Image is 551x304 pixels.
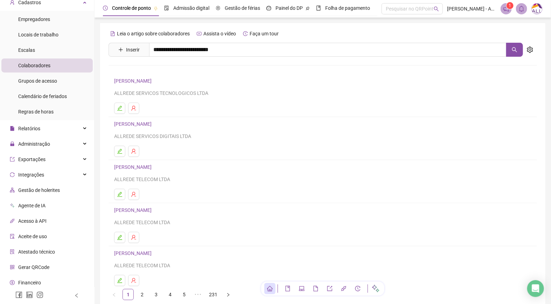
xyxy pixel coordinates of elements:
[197,31,202,36] span: youtube
[226,293,230,297] span: right
[114,132,531,140] div: ALLREDE SERVICOS DIGITAIS LTDA
[10,141,15,146] span: lock
[223,289,234,300] li: Próxima página
[207,289,219,300] a: 231
[18,203,46,208] span: Agente de IA
[114,219,531,226] div: ALLREDE TELECOM LTDA
[18,94,67,99] span: Calendário de feriados
[10,157,15,162] span: export
[203,31,236,36] span: Assista o vídeo
[117,278,123,283] span: edit
[10,172,15,177] span: sync
[18,63,50,68] span: Colaboradores
[114,207,154,213] a: [PERSON_NAME]
[18,172,44,178] span: Integrações
[299,286,305,291] span: laptop
[10,188,15,193] span: apartment
[355,286,361,291] span: history
[117,105,123,111] span: edit
[243,31,248,36] span: history
[118,47,123,52] span: plus
[313,286,319,291] span: file
[325,5,370,11] span: Folha de pagamento
[512,47,517,53] span: search
[193,289,204,300] span: •••
[193,289,204,300] li: 5 próximas páginas
[123,289,133,300] a: 1
[18,126,40,131] span: Relatórios
[74,293,79,298] span: left
[165,289,176,300] li: 4
[10,126,15,131] span: file
[18,32,58,37] span: Locais de trabalho
[225,5,260,11] span: Gestão de férias
[113,44,145,55] button: Inserir
[151,289,161,300] a: 3
[109,289,120,300] li: Página anterior
[151,289,162,300] li: 3
[532,4,542,14] img: 75003
[131,105,137,111] span: user-delete
[112,293,116,297] span: left
[223,289,234,300] button: right
[179,289,189,300] a: 5
[10,280,15,285] span: dollar
[18,78,57,84] span: Grupos de acesso
[527,47,533,53] span: setting
[447,5,496,13] span: [PERSON_NAME] - ALLREDE
[10,265,15,270] span: qrcode
[266,6,271,11] span: dashboard
[110,31,115,36] span: file-text
[103,6,108,11] span: clock-circle
[114,250,154,256] a: [PERSON_NAME]
[114,121,154,127] a: [PERSON_NAME]
[10,219,15,223] span: api
[18,249,55,255] span: Atestado técnico
[123,289,134,300] li: 1
[18,141,50,147] span: Administração
[18,187,60,193] span: Gestão de holerites
[137,289,147,300] a: 2
[179,289,190,300] li: 5
[275,5,303,11] span: Painel do DP
[18,16,50,22] span: Empregadores
[18,157,46,162] span: Exportações
[327,286,333,291] span: export
[18,264,49,270] span: Gerar QRCode
[10,249,15,254] span: solution
[15,291,22,298] span: facebook
[114,78,154,84] a: [PERSON_NAME]
[285,286,291,291] span: book
[131,192,137,197] span: user-delete
[518,6,525,12] span: bell
[10,234,15,239] span: audit
[131,148,137,154] span: user-delete
[165,289,175,300] a: 4
[503,6,509,12] span: notification
[527,280,544,297] div: Open Intercom Messenger
[114,262,531,269] div: ALLREDE TELECOM LTDA
[509,3,511,8] span: 1
[114,164,154,170] a: [PERSON_NAME]
[216,6,221,11] span: sun
[18,280,41,285] span: Financeiro
[109,289,120,300] button: left
[114,175,531,183] div: ALLREDE TELECOM LTDA
[18,234,47,239] span: Aceite de uso
[26,291,33,298] span: linkedin
[164,6,169,11] span: file-done
[36,291,43,298] span: instagram
[117,235,123,240] span: edit
[137,289,148,300] li: 2
[507,2,514,9] sup: 1
[267,286,273,291] span: home
[117,192,123,197] span: edit
[112,5,151,11] span: Controle de ponto
[126,46,140,54] span: Inserir
[131,235,137,240] span: user-delete
[117,148,123,154] span: edit
[18,218,47,224] span: Acesso à API
[154,6,158,11] span: pushpin
[114,89,531,97] div: ALLREDE SERVICOS TECNOLOGICOS LTDA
